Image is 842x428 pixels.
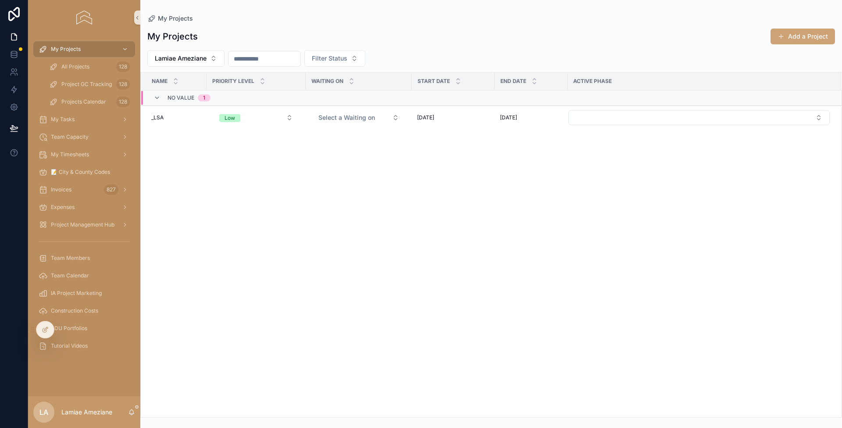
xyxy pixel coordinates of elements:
[151,114,164,121] span: _LSA
[311,109,407,126] a: Select Button
[417,78,450,85] span: Start Date
[203,94,205,101] div: 1
[212,109,300,126] a: Select Button
[311,110,406,126] button: Select Button
[147,50,225,67] button: Select Button
[116,97,130,107] div: 128
[771,29,835,44] button: Add a Project
[116,61,130,72] div: 128
[51,325,87,332] span: ADU Portfolios
[158,14,193,23] span: My Projects
[51,169,110,176] span: 📝 City & County Codes
[61,63,89,70] span: All Projects
[51,290,102,297] span: IA Project Marketing
[311,78,343,85] span: Waiting on
[33,164,135,180] a: 📝 City & County Codes
[51,116,75,123] span: My Tasks
[33,182,135,198] a: Invoices827
[147,30,198,43] h1: My Projects
[33,338,135,354] a: Tutorial Videos
[500,114,517,121] span: [DATE]
[33,199,135,215] a: Expenses
[33,147,135,162] a: My Timesheets
[573,78,612,85] span: Active Phase
[44,59,135,75] a: All Projects128
[500,114,562,121] a: [DATE]
[212,110,300,126] button: Select Button
[51,133,89,140] span: Team Capacity
[61,408,112,417] p: Lamiae Ameziane
[33,320,135,336] a: ADU Portfolios
[104,184,118,195] div: 827
[76,11,92,25] img: App logo
[51,46,81,53] span: My Projects
[155,54,207,63] span: Lamiae Ameziane
[33,129,135,145] a: Team Capacity
[33,41,135,57] a: My Projects
[44,76,135,92] a: Project GC Tracking128
[304,50,365,67] button: Select Button
[152,78,168,85] span: Name
[51,342,88,349] span: Tutorial Videos
[225,114,235,122] div: Low
[318,113,375,122] span: Select a Waiting on
[51,307,98,314] span: Construction Costs
[61,98,106,105] span: Projects Calendar
[500,78,526,85] span: End Date
[28,35,140,365] div: scrollable content
[51,186,71,193] span: Invoices
[151,114,201,121] a: _LSA
[312,54,347,63] span: Filter Status
[33,250,135,266] a: Team Members
[44,94,135,110] a: Projects Calendar128
[33,303,135,319] a: Construction Costs
[568,110,830,126] a: Select Button
[39,407,48,417] span: LA
[51,204,75,211] span: Expenses
[568,110,830,125] button: Select Button
[212,78,254,85] span: Priority Level
[33,111,135,127] a: My Tasks
[61,81,112,88] span: Project GC Tracking
[168,94,194,101] span: No value
[33,217,135,233] a: Project Management Hub
[51,255,90,262] span: Team Members
[116,79,130,90] div: 128
[51,221,114,228] span: Project Management Hub
[147,14,193,23] a: My Projects
[417,114,434,121] span: [DATE]
[51,272,89,279] span: Team Calendar
[33,268,135,284] a: Team Calendar
[51,151,89,158] span: My Timesheets
[33,285,135,301] a: IA Project Marketing
[417,114,489,121] a: [DATE]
